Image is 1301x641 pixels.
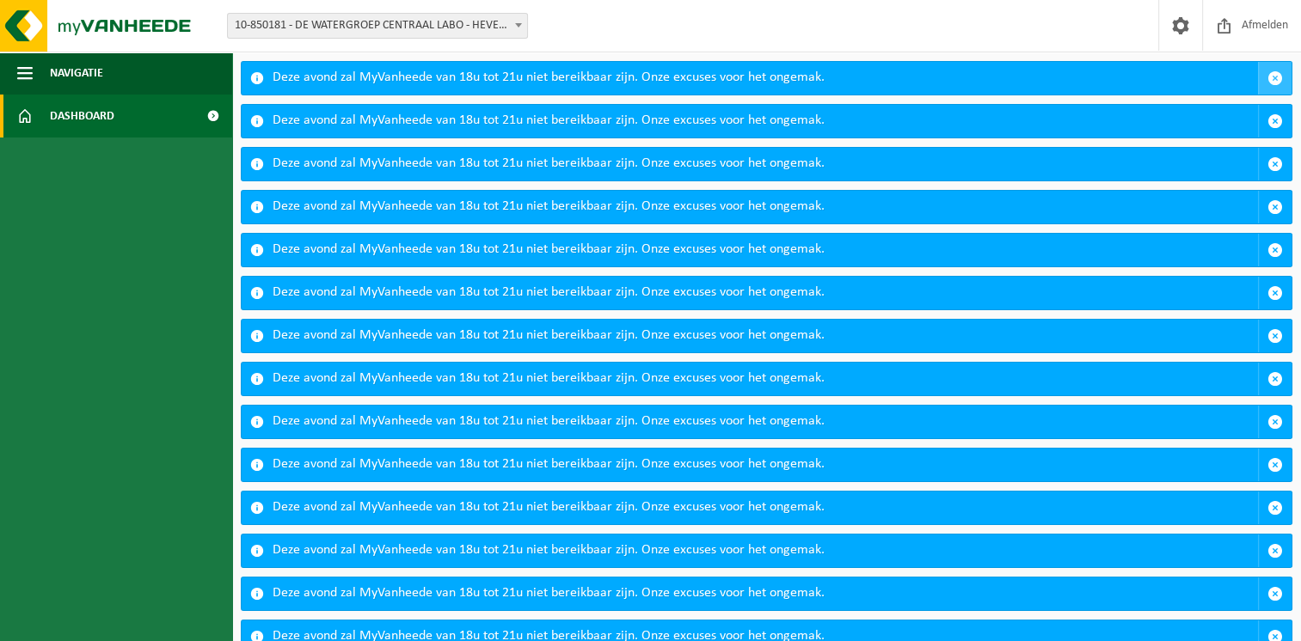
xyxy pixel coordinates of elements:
div: Deze avond zal MyVanheede van 18u tot 21u niet bereikbaar zijn. Onze excuses voor het ongemak. [273,363,1258,395]
span: 10-850181 - DE WATERGROEP CENTRAAL LABO - HEVERLEE [228,14,527,38]
div: Deze avond zal MyVanheede van 18u tot 21u niet bereikbaar zijn. Onze excuses voor het ongemak. [273,577,1258,610]
span: 10-850181 - DE WATERGROEP CENTRAAL LABO - HEVERLEE [227,13,528,39]
div: Deze avond zal MyVanheede van 18u tot 21u niet bereikbaar zijn. Onze excuses voor het ongemak. [273,406,1258,438]
div: Deze avond zal MyVanheede van 18u tot 21u niet bereikbaar zijn. Onze excuses voor het ongemak. [273,449,1258,481]
div: Deze avond zal MyVanheede van 18u tot 21u niet bereikbaar zijn. Onze excuses voor het ongemak. [273,491,1258,524]
span: Dashboard [50,95,114,137]
div: Deze avond zal MyVanheede van 18u tot 21u niet bereikbaar zijn. Onze excuses voor het ongemak. [273,534,1258,567]
div: Deze avond zal MyVanheede van 18u tot 21u niet bereikbaar zijn. Onze excuses voor het ongemak. [273,320,1258,352]
div: Deze avond zal MyVanheede van 18u tot 21u niet bereikbaar zijn. Onze excuses voor het ongemak. [273,277,1258,309]
div: Deze avond zal MyVanheede van 18u tot 21u niet bereikbaar zijn. Onze excuses voor het ongemak. [273,191,1258,223]
div: Deze avond zal MyVanheede van 18u tot 21u niet bereikbaar zijn. Onze excuses voor het ongemak. [273,62,1258,95]
div: Deze avond zal MyVanheede van 18u tot 21u niet bereikbaar zijn. Onze excuses voor het ongemak. [273,234,1258,266]
div: Deze avond zal MyVanheede van 18u tot 21u niet bereikbaar zijn. Onze excuses voor het ongemak. [273,148,1258,180]
span: Navigatie [50,52,103,95]
div: Deze avond zal MyVanheede van 18u tot 21u niet bereikbaar zijn. Onze excuses voor het ongemak. [273,105,1258,137]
